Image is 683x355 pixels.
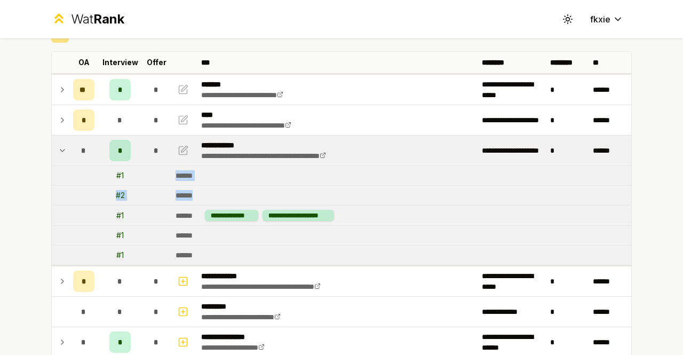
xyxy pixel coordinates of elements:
span: fkxie [590,13,610,26]
p: Offer [147,57,166,68]
div: # 1 [116,230,124,241]
div: # 1 [116,210,124,221]
div: # 2 [116,190,125,201]
button: fkxie [582,10,632,29]
div: Wat [71,11,124,28]
span: Rank [93,11,124,27]
p: Interview [102,57,138,68]
p: OA [78,57,90,68]
div: # 1 [116,170,124,181]
a: WatRank [51,11,124,28]
div: # 1 [116,250,124,261]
